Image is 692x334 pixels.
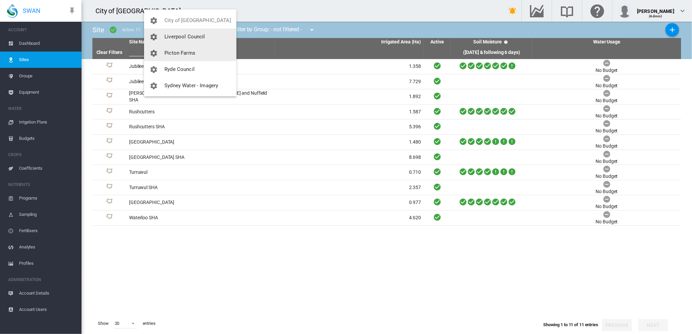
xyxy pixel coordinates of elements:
md-icon: icon-cog [149,33,158,41]
span: Picton Farms [164,50,195,56]
span: Ryde Council [164,66,195,72]
button: You have 'Admin' permissions to City of Sydney [144,12,236,29]
md-icon: icon-cog [149,49,158,57]
button: You have 'Admin' permissions to Ryde Council [144,61,236,77]
span: Liverpool Council [164,34,205,40]
button: You have 'Admin' permissions to Picton Farms [144,45,236,61]
button: You have 'Admin' permissions to Sydney Water - Imagery [144,77,236,94]
md-icon: icon-cog [149,17,158,25]
md-icon: icon-cog [149,66,158,74]
span: Sydney Water - Imagery [164,82,218,89]
md-icon: icon-cog [149,82,158,90]
button: You have 'Admin' permissions to Liverpool Council [144,29,236,45]
span: City of [GEOGRAPHIC_DATA] [164,17,231,23]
